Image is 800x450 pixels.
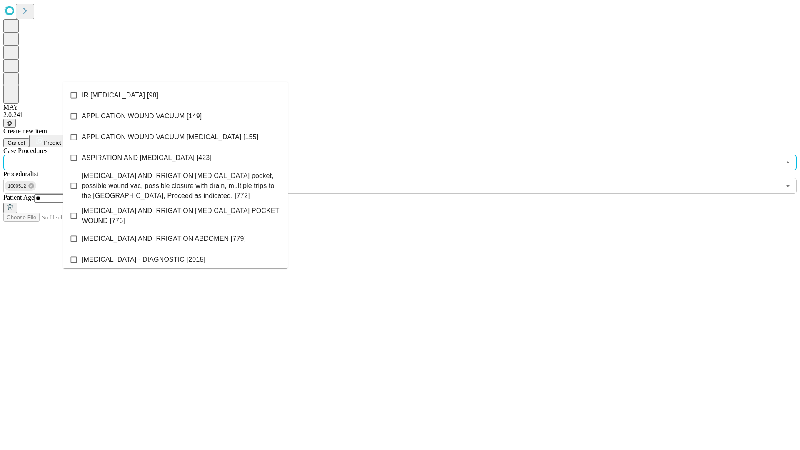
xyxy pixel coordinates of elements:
span: APPLICATION WOUND VACUUM [149] [82,111,202,121]
span: [MEDICAL_DATA] - DIAGNOSTIC [2015] [82,255,205,265]
span: [MEDICAL_DATA] AND IRRIGATION [MEDICAL_DATA] POCKET WOUND [776] [82,206,281,226]
span: Proceduralist [3,170,38,177]
button: Predict [29,135,67,147]
span: ASPIRATION AND [MEDICAL_DATA] [423] [82,153,212,163]
div: 1000512 [5,181,36,191]
span: [MEDICAL_DATA] AND IRRIGATION ABDOMEN [779] [82,234,246,244]
button: Open [782,180,794,192]
span: 1000512 [5,181,30,191]
span: Patient Age [3,194,34,201]
div: MAY [3,104,797,111]
span: Create new item [3,127,47,135]
span: @ [7,120,12,126]
span: Predict [44,140,61,146]
span: IR [MEDICAL_DATA] [98] [82,90,158,100]
span: Cancel [7,140,25,146]
button: Close [782,157,794,168]
div: 2.0.241 [3,111,797,119]
span: [MEDICAL_DATA] AND IRRIGATION [MEDICAL_DATA] pocket, possible wound vac, possible closure with dr... [82,171,281,201]
span: APPLICATION WOUND VACUUM [MEDICAL_DATA] [155] [82,132,258,142]
button: Cancel [3,138,29,147]
button: @ [3,119,16,127]
span: Scheduled Procedure [3,147,47,154]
